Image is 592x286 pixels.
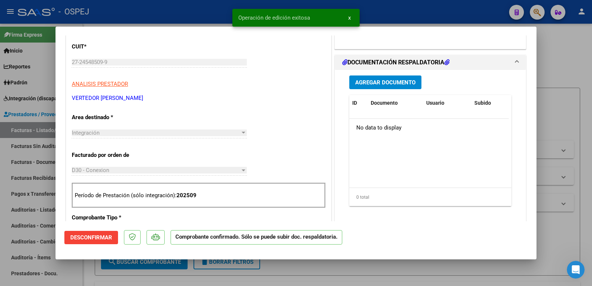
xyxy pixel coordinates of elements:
p: Comprobante Tipo * [72,213,148,222]
p: Facturado por orden de [72,151,148,159]
div: No data to display [349,119,509,137]
p: Período de Prestación (sólo integración): [75,191,323,200]
datatable-header-cell: Documento [368,95,423,111]
span: ANALISIS PRESTADOR [72,81,128,87]
span: D30 - Conexion [72,167,109,174]
strong: 202509 [176,192,196,199]
div: 0 total [349,188,511,206]
iframe: Intercom live chat [567,261,585,279]
span: Agregar Documento [355,79,416,86]
span: Usuario [426,100,444,106]
datatable-header-cell: Acción [508,95,545,111]
span: Operación de edición exitosa [238,14,310,21]
datatable-header-cell: ID [349,95,368,111]
p: CUIT [72,43,148,51]
mat-expansion-panel-header: DOCUMENTACIÓN RESPALDATORIA [335,55,526,70]
h1: DOCUMENTACIÓN RESPALDATORIA [342,58,450,67]
span: ID [352,100,357,106]
span: Documento [371,100,398,106]
div: DOCUMENTACIÓN RESPALDATORIA [335,70,526,223]
p: Comprobante confirmado. Sólo se puede subir doc. respaldatoria. [171,230,342,245]
span: Integración [72,129,100,136]
p: VERTEDOR [PERSON_NAME] [72,94,326,102]
span: Desconfirmar [70,234,112,241]
button: Agregar Documento [349,75,421,89]
p: Area destinado * [72,113,148,122]
span: x [348,14,351,21]
button: Desconfirmar [64,231,118,244]
span: Subido [474,100,491,106]
datatable-header-cell: Subido [471,95,508,111]
datatable-header-cell: Usuario [423,95,471,111]
button: x [342,11,357,24]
